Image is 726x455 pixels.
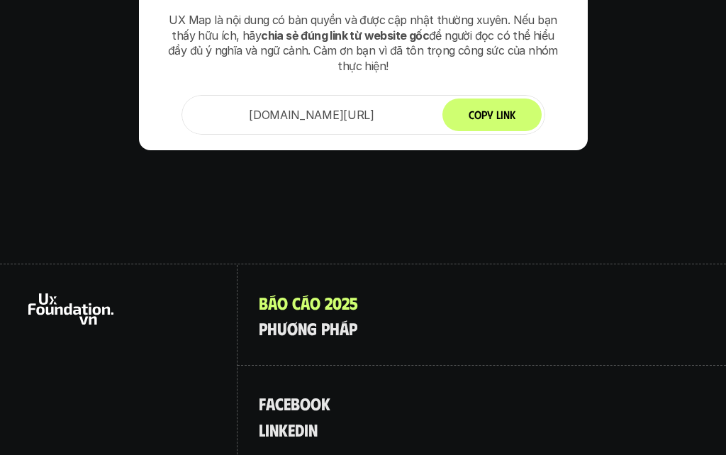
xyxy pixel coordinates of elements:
[268,293,277,312] span: á
[259,394,330,412] a: facebook
[292,293,301,312] span: c
[308,420,318,439] span: n
[301,293,310,312] span: á
[321,319,330,337] span: p
[259,319,357,337] a: phươngpháp
[311,394,321,412] span: o
[259,319,267,337] span: p
[333,293,342,312] span: 0
[284,394,291,412] span: e
[342,293,350,312] span: 2
[259,420,265,439] span: l
[267,319,277,337] span: h
[261,28,429,43] strong: chia sẻ đúng link từ website gốc
[349,319,357,337] span: p
[287,319,298,337] span: ơ
[279,420,288,439] span: k
[340,319,349,337] span: á
[196,106,428,123] p: [DOMAIN_NAME][URL]
[275,394,284,412] span: c
[304,420,308,439] span: i
[259,293,268,312] span: B
[300,394,311,412] span: o
[259,293,358,312] a: Báocáo2025
[291,394,300,412] span: b
[288,420,295,439] span: e
[266,394,275,412] span: a
[277,319,287,337] span: ư
[307,319,317,337] span: g
[325,293,333,312] span: 2
[442,99,542,131] button: Copy Link
[298,319,307,337] span: n
[259,420,318,439] a: linkedin
[259,394,266,412] span: f
[269,420,279,439] span: n
[330,319,340,337] span: h
[321,394,330,412] span: k
[265,420,269,439] span: i
[310,293,320,312] span: o
[350,293,358,312] span: 5
[295,420,304,439] span: d
[161,13,565,74] p: UX Map là nội dung có bản quyền và được cập nhật thường xuyên. Nếu bạn thấy hữu ích, hãy để người...
[277,293,288,312] span: o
